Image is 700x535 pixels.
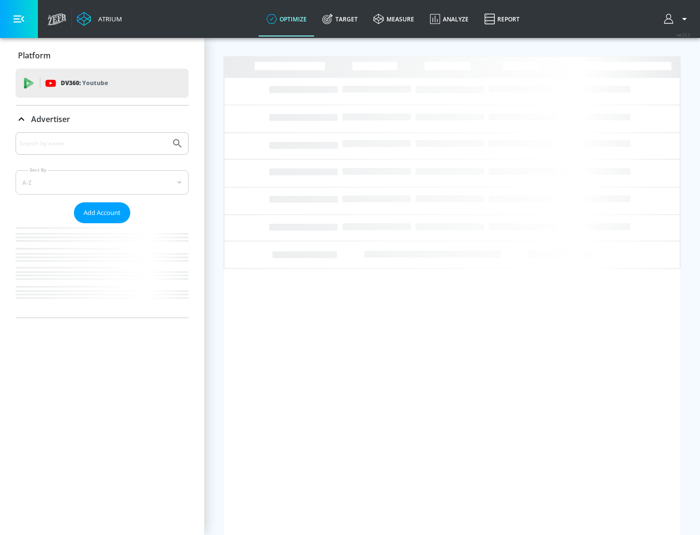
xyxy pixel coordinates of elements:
button: Add Account [74,202,130,223]
p: Advertiser [31,114,70,125]
p: Youtube [82,78,108,88]
a: Atrium [77,12,122,26]
span: Add Account [84,207,121,218]
a: optimize [259,1,315,36]
div: DV360: Youtube [16,69,189,98]
a: Report [476,1,527,36]
a: Target [315,1,366,36]
p: Platform [18,50,51,61]
div: Atrium [94,15,122,23]
p: DV360: [61,78,108,89]
span: v 4.22.2 [677,32,690,37]
input: Search by name [19,137,167,150]
a: Analyze [422,1,476,36]
nav: list of Advertiser [16,223,189,318]
div: Platform [16,42,189,69]
div: Advertiser [16,106,189,133]
div: Advertiser [16,132,189,318]
label: Sort By [28,167,49,173]
div: A-Z [16,170,189,195]
a: measure [366,1,422,36]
